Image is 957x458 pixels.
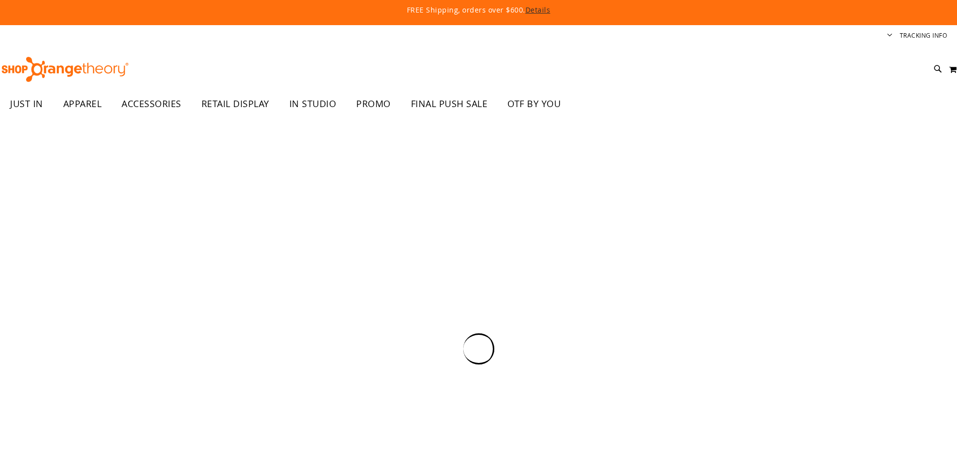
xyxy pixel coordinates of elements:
span: APPAREL [63,93,102,115]
button: Account menu [887,31,892,41]
a: PROMO [346,93,401,116]
a: APPAREL [53,93,112,116]
span: PROMO [356,93,391,115]
a: FINAL PUSH SALE [401,93,498,116]
a: IN STUDIO [279,93,347,116]
span: FINAL PUSH SALE [411,93,488,115]
p: FREE Shipping, orders over $600. [177,5,780,15]
span: RETAIL DISPLAY [201,93,269,115]
span: JUST IN [10,93,43,115]
span: OTF BY YOU [507,93,561,115]
span: ACCESSORIES [122,93,181,115]
a: OTF BY YOU [497,93,571,116]
a: RETAIL DISPLAY [191,93,279,116]
a: Tracking Info [900,31,947,40]
a: Details [525,5,551,15]
a: ACCESSORIES [112,93,191,116]
span: IN STUDIO [289,93,337,115]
